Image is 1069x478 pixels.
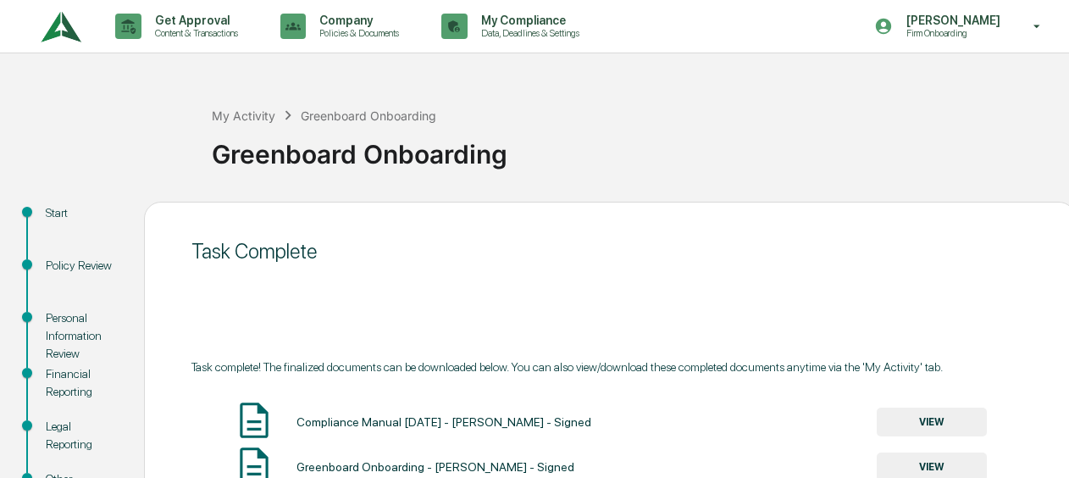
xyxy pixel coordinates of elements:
div: Financial Reporting [46,365,117,401]
p: Company [306,14,407,27]
div: Task Complete [191,239,1028,264]
img: logo [41,3,81,50]
div: Personal Information Review [46,309,117,363]
p: Data, Deadlines & Settings [468,27,588,39]
p: Policies & Documents [306,27,407,39]
div: Greenboard Onboarding [212,125,1061,170]
img: Document Icon [233,399,275,442]
p: My Compliance [468,14,588,27]
p: Get Approval [141,14,246,27]
button: VIEW [877,408,987,436]
div: Task complete! The finalized documents can be downloaded below. You can also view/download these ... [191,360,1028,374]
p: [PERSON_NAME] [893,14,1009,27]
div: Greenboard Onboarding - [PERSON_NAME] - Signed [296,460,574,474]
p: Content & Transactions [141,27,246,39]
div: Legal Reporting [46,418,117,453]
p: Firm Onboarding [893,27,1009,39]
div: My Activity [212,108,275,123]
div: Greenboard Onboarding [301,108,436,123]
div: Policy Review [46,257,117,275]
div: Compliance Manual [DATE] - [PERSON_NAME] - Signed [296,415,591,429]
div: Start [46,204,117,222]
